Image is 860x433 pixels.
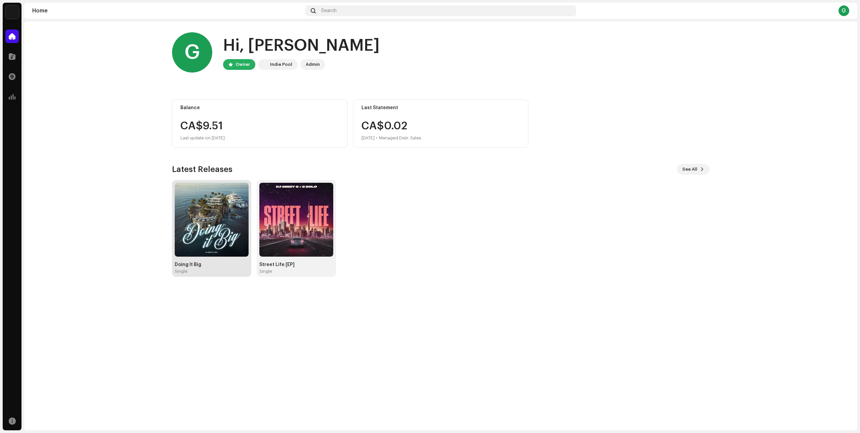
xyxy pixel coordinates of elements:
div: Owner [235,60,250,69]
img: 5c78030e-e1b5-40de-af77-2f869460e16e [259,183,333,257]
img: c3e7fa2c-e97f-471d-8635-52ee92fc7b59 [175,183,249,257]
img: 190830b2-3b53-4b0d-992c-d3620458de1d [5,5,19,19]
div: G [172,32,212,73]
span: See All [682,163,697,176]
div: Admin [306,60,320,69]
div: Hi, [PERSON_NAME] [223,35,380,56]
div: Doing It Big [175,262,249,267]
re-o-card-value: Balance [172,99,348,148]
div: Single [259,269,272,274]
button: See All [677,164,709,175]
h3: Latest Releases [172,164,232,175]
div: Managed Distr. Sales [379,134,421,142]
div: [DATE] [361,134,375,142]
re-o-card-value: Last Statement [353,99,529,148]
div: Indie Pool [270,60,292,69]
div: Last Statement [361,105,520,111]
div: Last update on [DATE] [180,134,339,142]
img: 190830b2-3b53-4b0d-992c-d3620458de1d [259,60,267,69]
div: • [376,134,378,142]
div: Balance [180,105,339,111]
div: Single [175,269,187,274]
div: Street Life [EP] [259,262,333,267]
div: Home [32,8,303,13]
span: Search [321,8,337,13]
div: G [838,5,849,16]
